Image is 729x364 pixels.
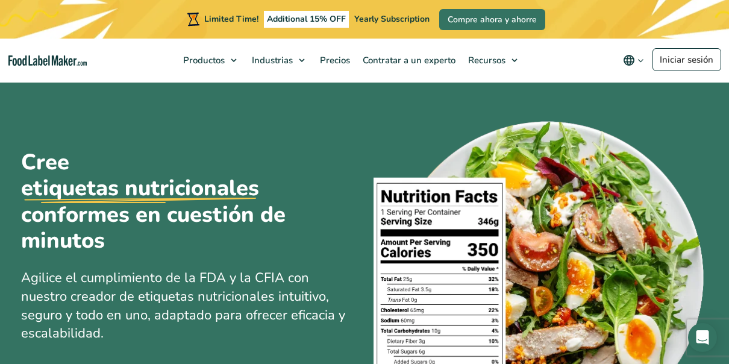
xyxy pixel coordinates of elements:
u: etiquetas nutricionales [21,175,259,202]
span: Industrias [248,54,294,66]
span: Limited Time! [204,13,258,25]
a: Iniciar sesión [652,48,721,71]
a: Compre ahora y ahorre [439,9,545,30]
a: Industrias [246,39,311,82]
div: Open Intercom Messenger [688,323,717,352]
span: Precios [316,54,351,66]
span: Agilice el cumplimiento de la FDA y la CFIA con nuestro creador de etiquetas nutricionales intuit... [21,269,345,342]
a: Productos [177,39,243,82]
span: Yearly Subscription [354,13,430,25]
span: Contratar a un experto [359,54,457,66]
a: Precios [314,39,354,82]
span: Recursos [465,54,507,66]
a: Contratar a un experto [357,39,459,82]
a: Recursos [462,39,524,82]
span: Additional 15% OFF [264,11,349,28]
span: Productos [180,54,226,66]
h1: Cree conformes en cuestión de minutos [21,149,286,254]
